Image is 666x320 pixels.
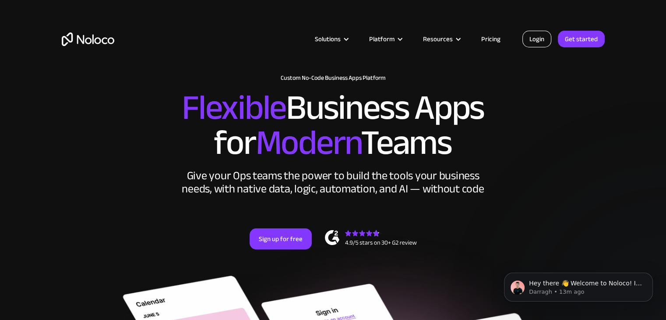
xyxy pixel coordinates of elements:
[358,33,412,45] div: Platform
[522,31,551,47] a: Login
[423,33,453,45] div: Resources
[62,90,605,160] h2: Business Apps for Teams
[412,33,470,45] div: Resources
[180,169,486,196] div: Give your Ops teams the power to build the tools your business needs, with native data, logic, au...
[304,33,358,45] div: Solutions
[315,33,341,45] div: Solutions
[558,31,605,47] a: Get started
[255,110,361,175] span: Modern
[470,33,511,45] a: Pricing
[182,75,286,140] span: Flexible
[369,33,395,45] div: Platform
[491,254,666,316] iframe: Intercom notifications message
[62,32,114,46] a: home
[250,228,312,249] a: Sign up for free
